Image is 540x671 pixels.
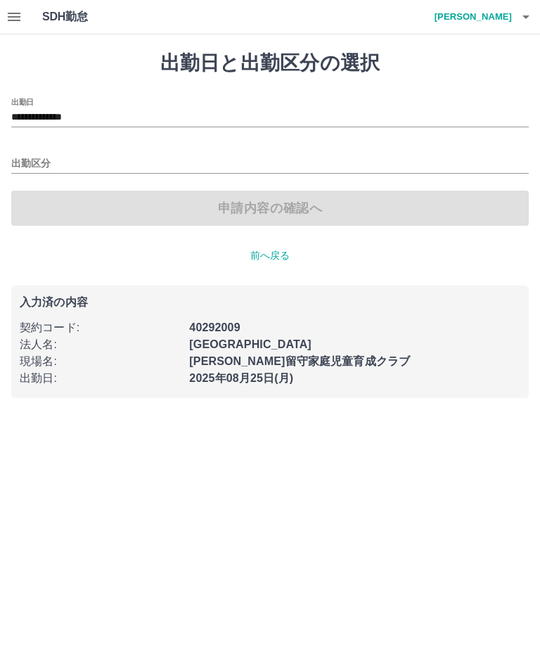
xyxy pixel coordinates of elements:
[189,355,410,367] b: [PERSON_NAME]留守家庭児童育成クラブ
[20,297,520,308] p: 入力済の内容
[20,370,181,387] p: 出勤日 :
[189,338,311,350] b: [GEOGRAPHIC_DATA]
[189,321,240,333] b: 40292009
[189,372,293,384] b: 2025年08月25日(月)
[11,96,34,107] label: 出勤日
[20,319,181,336] p: 契約コード :
[11,248,529,263] p: 前へ戻る
[11,51,529,75] h1: 出勤日と出勤区分の選択
[20,353,181,370] p: 現場名 :
[20,336,181,353] p: 法人名 :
